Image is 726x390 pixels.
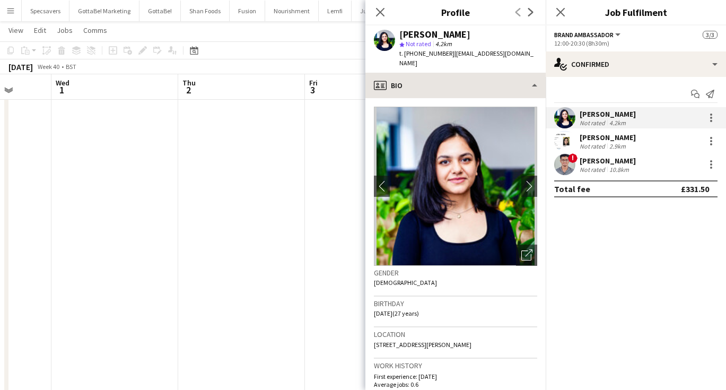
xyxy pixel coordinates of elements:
[79,23,111,37] a: Comms
[554,39,718,47] div: 12:00-20:30 (8h30m)
[319,1,352,21] button: Lemfi
[607,142,628,150] div: 2.9km
[365,73,546,98] div: Bio
[22,1,69,21] button: Specsavers
[546,5,726,19] h3: Job Fulfilment
[374,341,471,349] span: [STREET_ADDRESS][PERSON_NAME]
[69,1,139,21] button: GottaBe! Marketing
[399,49,454,57] span: t. [PHONE_NUMBER]
[374,107,537,266] img: Crew avatar or photo
[554,184,590,194] div: Total fee
[8,25,23,35] span: View
[8,62,33,72] div: [DATE]
[433,40,454,48] span: 4.2km
[607,166,631,174] div: 10.8km
[580,142,607,150] div: Not rated
[57,25,73,35] span: Jobs
[554,31,622,39] button: Brand Ambassador
[374,309,419,317] span: [DATE] (27 years)
[4,23,28,37] a: View
[580,119,607,127] div: Not rated
[681,184,709,194] div: £331.50
[516,245,537,266] div: Open photos pop-in
[54,84,69,96] span: 1
[580,166,607,174] div: Not rated
[374,330,537,339] h3: Location
[56,78,69,88] span: Wed
[554,31,614,39] span: Brand Ambassador
[580,133,636,142] div: [PERSON_NAME]
[374,268,537,278] h3: Gender
[580,109,636,119] div: [PERSON_NAME]
[607,119,628,127] div: 4.2km
[181,1,230,21] button: Shan Foods
[374,361,537,370] h3: Work history
[35,63,62,71] span: Week 40
[399,49,533,67] span: | [EMAIL_ADDRESS][DOMAIN_NAME]
[53,23,77,37] a: Jobs
[181,84,196,96] span: 2
[34,25,46,35] span: Edit
[30,23,50,37] a: Edit
[309,78,318,88] span: Fri
[374,279,437,287] span: [DEMOGRAPHIC_DATA]
[230,1,265,21] button: Fusion
[374,299,537,308] h3: Birthday
[265,1,319,21] button: Nourishment
[66,63,76,71] div: BST
[83,25,107,35] span: Comms
[703,31,718,39] span: 3/3
[546,51,726,77] div: Confirmed
[352,1,388,21] button: Jumbo
[182,78,196,88] span: Thu
[568,153,578,163] span: !
[406,40,431,48] span: Not rated
[365,5,546,19] h3: Profile
[374,372,537,380] p: First experience: [DATE]
[580,156,636,166] div: [PERSON_NAME]
[374,380,537,388] p: Average jobs: 0.6
[308,84,318,96] span: 3
[139,1,181,21] button: GottaBe!
[399,30,470,39] div: [PERSON_NAME]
